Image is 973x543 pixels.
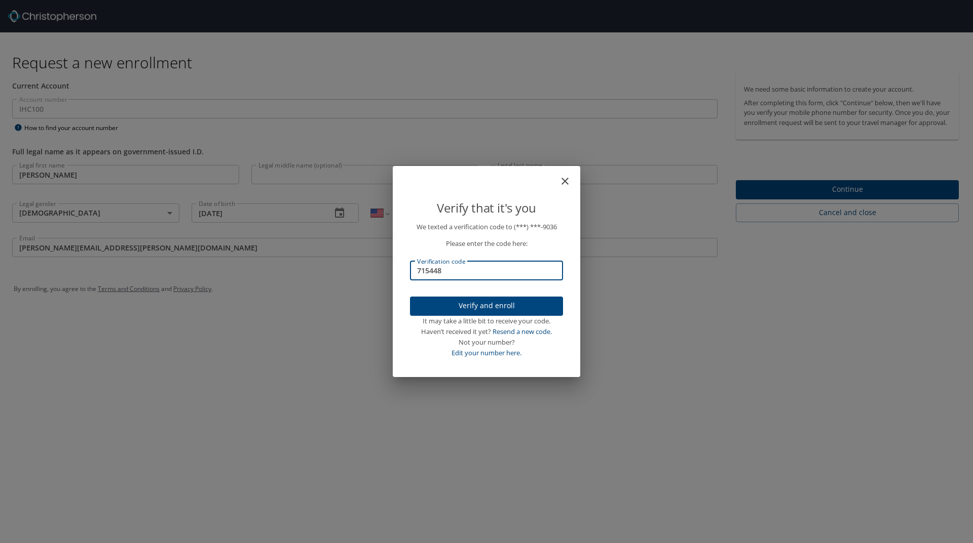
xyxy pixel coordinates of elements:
span: Verify and enroll [418,300,555,312]
div: Haven’t received it yet? [410,326,563,337]
a: Resend a new code. [493,327,552,336]
button: Verify and enroll [410,297,563,316]
div: Not your number? [410,337,563,348]
p: Please enter the code here: [410,238,563,249]
p: We texted a verification code to (***) ***- 9036 [410,222,563,232]
a: Edit your number here. [452,348,521,357]
button: close [564,170,576,182]
p: Verify that it's you [410,198,563,218]
div: It may take a little bit to receive your code. [410,316,563,326]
